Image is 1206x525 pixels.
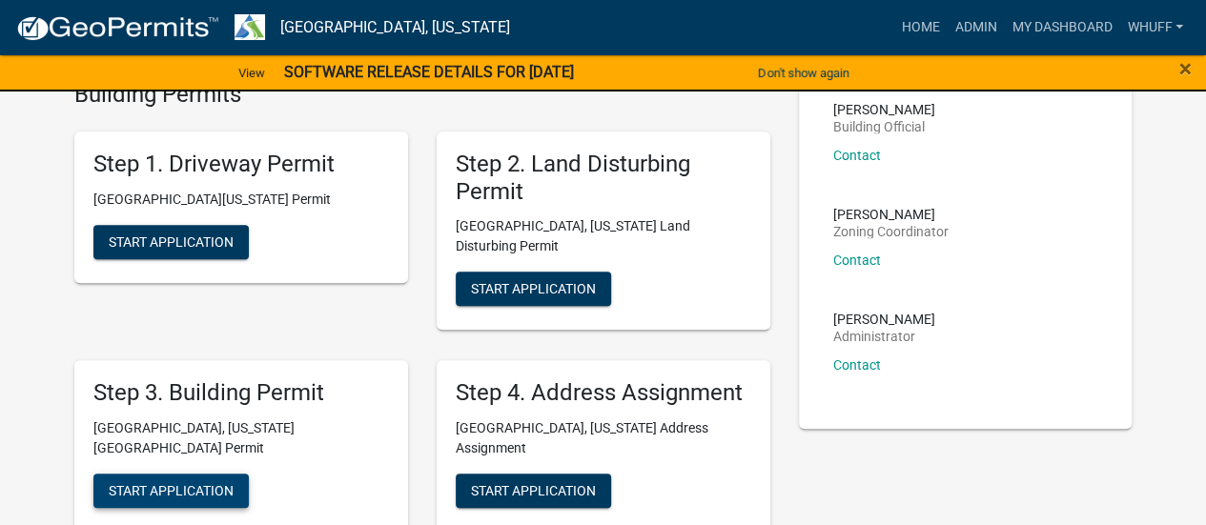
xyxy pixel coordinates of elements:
[93,474,249,508] button: Start Application
[833,330,935,343] p: Administrator
[456,418,751,458] p: [GEOGRAPHIC_DATA], [US_STATE] Address Assignment
[833,357,881,373] a: Contact
[750,57,857,89] button: Don't show again
[1179,57,1192,80] button: Close
[833,252,881,268] a: Contact
[1119,10,1191,46] a: whuff
[456,272,611,306] button: Start Application
[456,151,751,206] h5: Step 2. Land Disturbing Permit
[93,225,249,259] button: Start Application
[74,81,770,109] h4: Building Permits
[93,418,389,458] p: [GEOGRAPHIC_DATA], [US_STATE][GEOGRAPHIC_DATA] Permit
[1004,10,1119,46] a: My Dashboard
[1179,55,1192,82] span: ×
[833,120,935,133] p: Building Official
[893,10,947,46] a: Home
[231,57,273,89] a: View
[471,483,596,498] span: Start Application
[833,148,881,163] a: Contact
[280,11,509,44] a: [GEOGRAPHIC_DATA], [US_STATE]
[833,313,935,326] p: [PERSON_NAME]
[284,63,574,81] strong: SOFTWARE RELEASE DETAILS FOR [DATE]
[109,233,234,249] span: Start Application
[109,483,234,498] span: Start Application
[93,151,389,178] h5: Step 1. Driveway Permit
[456,216,751,256] p: [GEOGRAPHIC_DATA], [US_STATE] Land Disturbing Permit
[93,379,389,407] h5: Step 3. Building Permit
[471,281,596,296] span: Start Application
[833,225,949,238] p: Zoning Coordinator
[456,379,751,407] h5: Step 4. Address Assignment
[833,208,949,221] p: [PERSON_NAME]
[456,474,611,508] button: Start Application
[833,103,935,116] p: [PERSON_NAME]
[93,190,389,210] p: [GEOGRAPHIC_DATA][US_STATE] Permit
[947,10,1004,46] a: Admin
[235,14,265,40] img: Troup County, Georgia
